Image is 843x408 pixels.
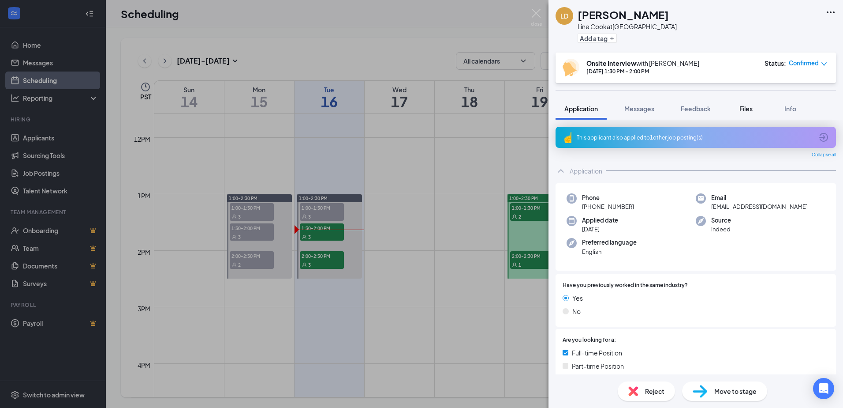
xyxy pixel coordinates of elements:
div: [DATE] 1:30 PM - 2:00 PM [586,68,699,75]
span: Email [711,193,808,202]
span: Part-time Position [572,361,624,371]
button: PlusAdd a tag [578,34,617,43]
svg: Plus [609,36,615,41]
div: Open Intercom Messenger [813,378,834,399]
span: Yes [572,293,583,303]
span: Confirmed [789,59,819,68]
span: Files [739,105,753,113]
span: No [572,306,581,316]
div: Line Cook at [GEOGRAPHIC_DATA] [578,22,677,31]
span: Application [564,105,598,113]
div: This applicant also applied to 1 other job posting(s) [577,134,813,141]
span: Info [784,105,796,113]
span: Collapse all [812,151,836,159]
span: Are you looking for a: [563,336,616,344]
span: Messages [624,105,654,113]
span: Have you previously worked in the same industry? [563,281,688,290]
div: Status : [765,59,786,68]
span: Source [711,216,731,225]
span: Indeed [711,225,731,234]
span: Preferred language [582,238,637,247]
span: down [821,61,827,67]
span: Seasonal Position [572,374,623,384]
span: Feedback [681,105,711,113]
div: with [PERSON_NAME] [586,59,699,68]
span: Move to stage [714,386,757,396]
span: Reject [645,386,664,396]
span: Full-time Position [572,348,622,358]
span: Phone [582,193,634,202]
span: [DATE] [582,225,618,234]
div: LD [560,11,568,20]
span: Applied date [582,216,618,225]
svg: Ellipses [825,7,836,18]
b: Onsite Interview [586,59,636,67]
h1: [PERSON_NAME] [578,7,669,22]
span: English [582,247,637,256]
svg: ArrowCircle [818,132,829,143]
svg: ChevronUp [556,166,566,176]
div: Application [570,166,602,175]
span: [EMAIL_ADDRESS][DOMAIN_NAME] [711,202,808,211]
span: [PHONE_NUMBER] [582,202,634,211]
